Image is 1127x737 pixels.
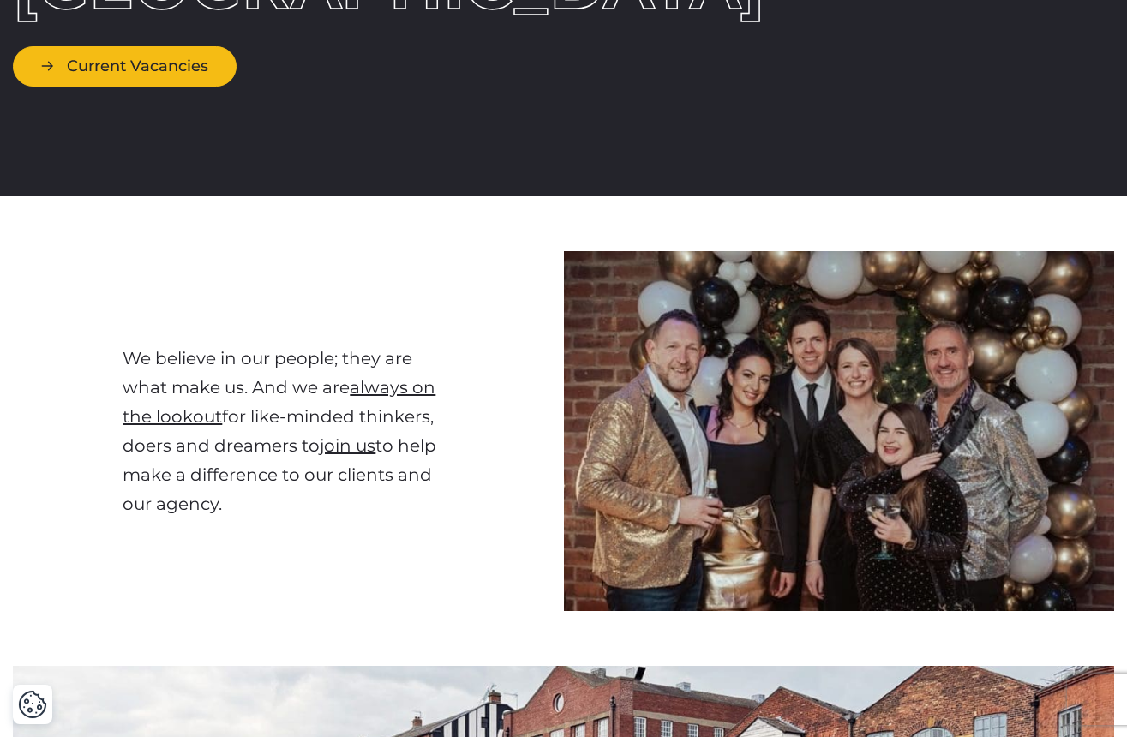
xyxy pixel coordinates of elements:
[564,251,1115,611] img: Ponderosa Management
[18,690,47,719] button: Cookie Settings
[18,690,47,719] img: Revisit consent button
[123,377,435,427] a: always on the lookout
[13,46,237,87] a: Current Vacancies
[123,344,453,518] p: We believe in our people; they are what make us. And we are for like-minded thinkers, doers and d...
[320,435,375,456] a: join us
